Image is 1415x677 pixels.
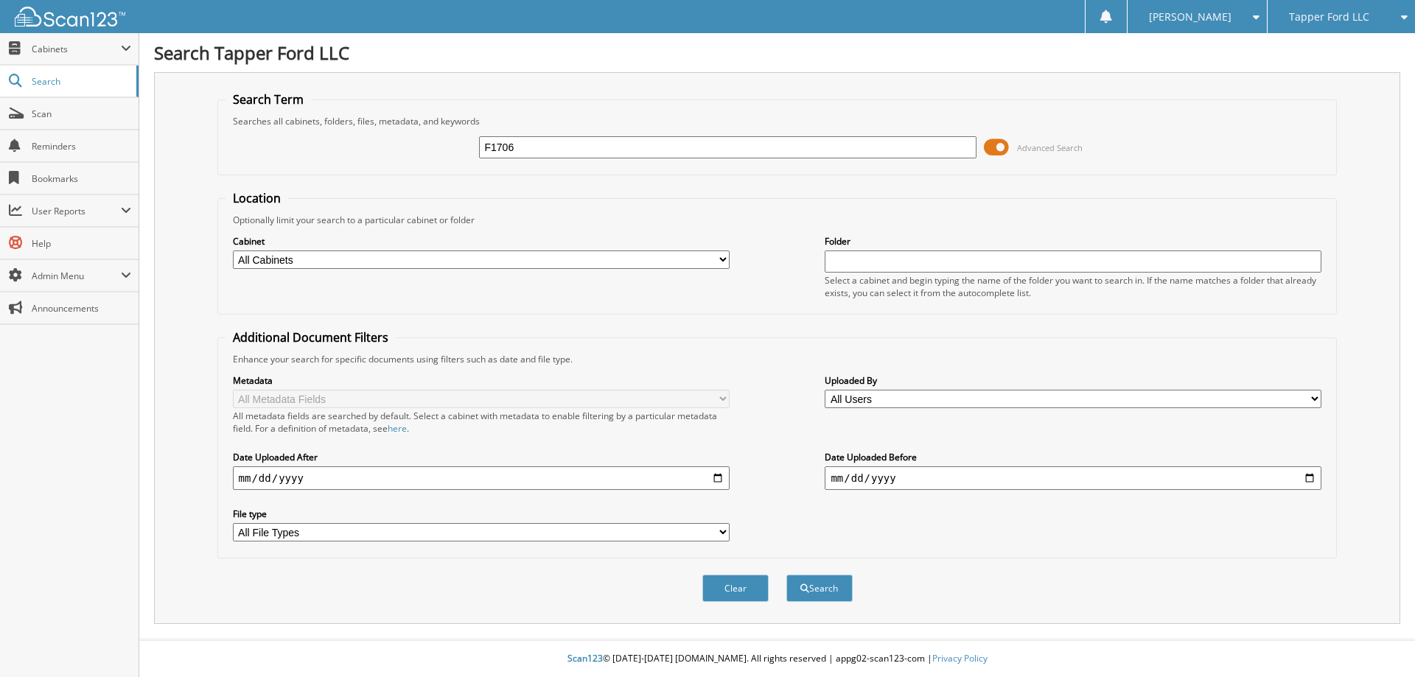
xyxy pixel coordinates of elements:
[32,237,131,250] span: Help
[32,302,131,315] span: Announcements
[825,466,1321,490] input: end
[233,374,730,387] label: Metadata
[233,451,730,463] label: Date Uploaded After
[32,205,121,217] span: User Reports
[226,353,1330,365] div: Enhance your search for specific documents using filters such as date and file type.
[1289,13,1369,21] span: Tapper Ford LLC
[226,115,1330,127] div: Searches all cabinets, folders, files, metadata, and keywords
[139,641,1415,677] div: © [DATE]-[DATE] [DOMAIN_NAME]. All rights reserved | appg02-scan123-com |
[32,140,131,152] span: Reminders
[567,652,603,664] span: Scan123
[233,508,730,520] label: File type
[226,190,288,206] legend: Location
[226,214,1330,226] div: Optionally limit your search to a particular cabinet or folder
[233,466,730,490] input: start
[932,652,988,664] a: Privacy Policy
[702,575,769,602] button: Clear
[1149,13,1231,21] span: [PERSON_NAME]
[825,374,1321,387] label: Uploaded By
[1017,142,1083,153] span: Advanced Search
[233,410,730,435] div: All metadata fields are searched by default. Select a cabinet with metadata to enable filtering b...
[226,329,396,345] legend: Additional Document Filters
[32,172,131,185] span: Bookmarks
[32,43,121,55] span: Cabinets
[388,422,407,435] a: here
[226,91,311,108] legend: Search Term
[233,235,730,248] label: Cabinet
[825,274,1321,299] div: Select a cabinet and begin typing the name of the folder you want to search in. If the name match...
[32,108,131,120] span: Scan
[825,235,1321,248] label: Folder
[154,41,1400,65] h1: Search Tapper Ford LLC
[32,270,121,282] span: Admin Menu
[32,75,129,88] span: Search
[15,7,125,27] img: scan123-logo-white.svg
[786,575,853,602] button: Search
[825,451,1321,463] label: Date Uploaded Before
